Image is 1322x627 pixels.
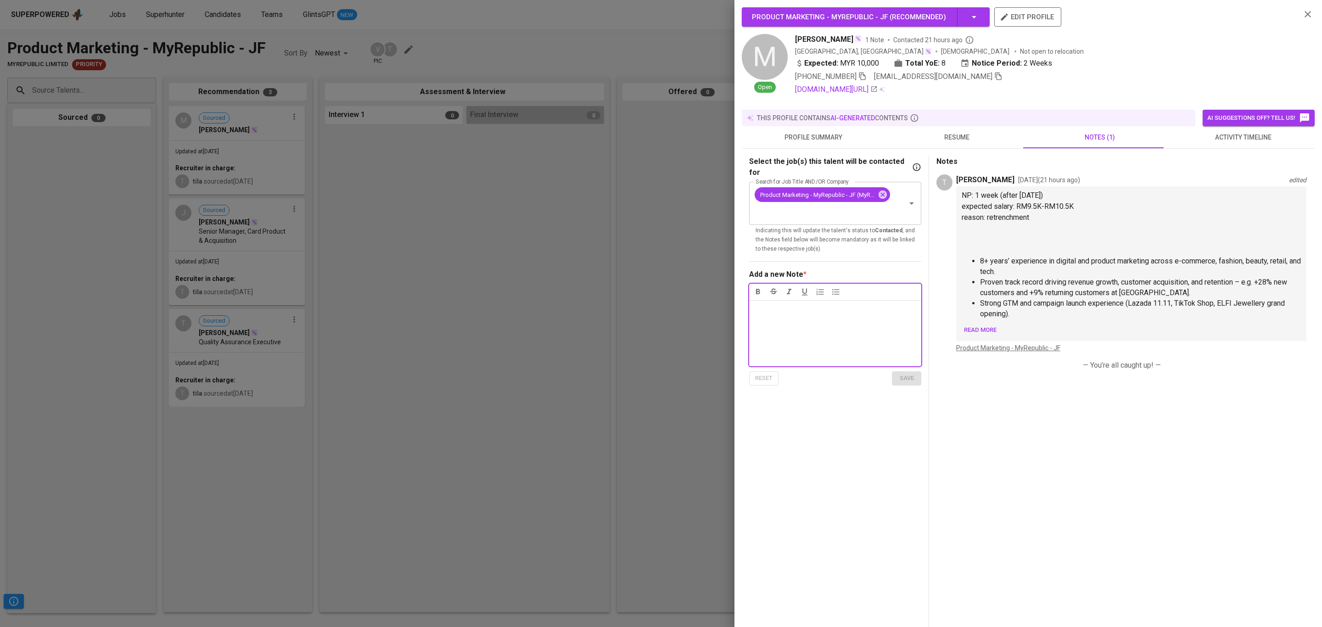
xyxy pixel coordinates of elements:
span: 8+ years’ experience in digital and product marketing across e-commerce, fashion, beauty, retail,... [980,257,1303,276]
div: T [936,174,952,190]
span: [EMAIL_ADDRESS][DOMAIN_NAME] [874,72,992,81]
span: Read more [964,325,997,336]
p: Not open to relocation [1020,47,1084,56]
span: Contacted 21 hours ago [893,35,974,45]
a: Product Marketing - MyRepublic - JF [956,344,1060,352]
p: Notes [936,156,1307,167]
p: — You’re all caught up! — [944,360,1300,371]
a: [DOMAIN_NAME][URL] [795,84,878,95]
b: Notice Period: [972,58,1022,69]
span: [PERSON_NAME] [795,34,853,45]
p: [DATE] ( 21 hours ago ) [1018,175,1080,185]
span: Proven track record driving revenue growth, customer acquisition, and retention – e.g. +28% new c... [980,278,1289,297]
p: [PERSON_NAME] [956,174,1014,185]
p: this profile contains contents [757,113,908,123]
div: 2 Weeks [960,58,1052,69]
span: Product Marketing - MyRepublic - JF (MyRepublic Limited) [755,190,880,199]
span: Strong GTM and campaign launch experience (Lazada 11.11, TikTok Shop, ELFI Jewellery grand opening). [980,299,1287,318]
p: Indicating this will update the talent's status to , and the Notes field below will become mandat... [756,226,915,254]
b: Contacted [875,227,902,234]
span: [DEMOGRAPHIC_DATA] [941,47,1011,56]
span: profile summary [747,132,879,143]
span: [PHONE_NUMBER] [795,72,857,81]
span: reason: retrenchment [962,213,1029,222]
span: NP: 1 week (after [DATE]) [962,191,1043,200]
div: [GEOGRAPHIC_DATA], [GEOGRAPHIC_DATA] [795,47,932,56]
a: edit profile [994,13,1061,20]
b: Total YoE: [905,58,940,69]
span: 8 [941,58,946,69]
span: edit profile [1002,11,1054,23]
div: Add a new Note [749,269,803,280]
span: notes (1) [1034,132,1166,143]
img: magic_wand.svg [854,35,862,42]
button: Product Marketing - MyRepublic - JF (Recommended) [742,7,990,27]
span: resume [891,132,1023,143]
span: 1 Note [865,35,884,45]
button: edit profile [994,7,1061,27]
p: Updated: Aug 25, 2025 17:47 [1289,175,1306,185]
button: AI suggestions off? Tell us! [1203,110,1315,126]
svg: If you have a specific job in mind for the talent, indicate it here. This will change the talent'... [912,162,921,172]
div: MYR 10,000 [795,58,879,69]
p: Select the job(s) this talent will be contacted for [749,156,910,178]
span: activity timeline [1177,132,1309,143]
svg: By Malaysia recruiter [965,35,974,45]
div: Product Marketing - MyRepublic - JF (MyRepublic Limited) [755,187,890,202]
span: expected salary: RM9.5K-RM10.5K [962,202,1074,211]
button: Open [905,197,918,210]
img: magic_wand.svg [924,48,932,55]
button: Read more [962,323,999,337]
span: Product Marketing - MyRepublic - JF ( Recommended ) [752,13,946,21]
div: M [742,34,788,80]
b: Expected: [804,58,838,69]
span: AI suggestions off? Tell us! [1207,112,1310,123]
span: AI-generated [830,114,875,122]
span: Open [754,83,776,92]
